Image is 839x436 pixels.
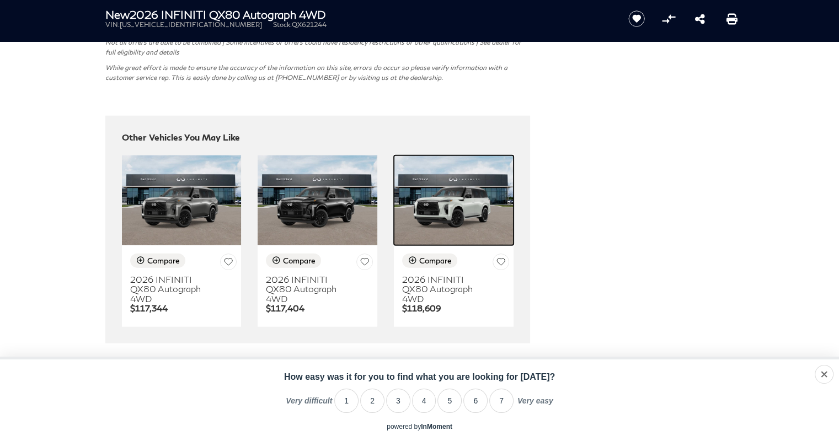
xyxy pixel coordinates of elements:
li: 5 [437,389,462,413]
div: Compare [419,256,452,266]
span: VIN: [105,20,120,29]
a: 2026 INFINITI QX80 Autograph 4WD $118,609 [402,274,509,314]
h3: 2026 INFINITI QX80 Autograph 4WD [402,274,488,304]
button: Save Vehicle [356,254,373,272]
a: Share this New 2026 INFINITI QX80 Autograph 4WD [695,12,705,25]
h3: 2026 INFINITI QX80 Autograph 4WD [130,274,216,304]
button: Save vehicle [624,10,649,28]
p: Dealer Handling included in all sale pricing | Tax, Title, and Tags NOT included in vehicle price... [105,28,530,57]
img: 2026 INFINITI QX80 Autograph 4WD [122,155,242,245]
a: Print this New 2026 INFINITI QX80 Autograph 4WD [726,12,738,25]
h2: Other Vehicles You May Like [122,132,514,142]
button: Compare Vehicle [660,10,677,27]
div: Compare [283,256,316,266]
button: Compare Vehicle [266,254,321,268]
div: Close survey [815,365,833,384]
button: Compare Vehicle [402,254,457,268]
li: 6 [463,389,488,413]
li: 2 [360,389,384,413]
p: While great effort is made to ensure the accuracy of the information on this site, errors do occu... [105,63,530,83]
p: $117,344 [130,303,237,313]
li: 4 [412,389,436,413]
button: Compare Vehicle [130,254,185,268]
div: powered by inmoment [387,423,452,430]
label: Very difficult [286,396,332,413]
p: $117,404 [266,303,373,313]
img: 2026 INFINITI QX80 Autograph 4WD [394,155,514,245]
li: 7 [489,389,514,413]
div: Compare [147,256,180,266]
a: 2026 INFINITI QX80 Autograph 4WD $117,404 [266,274,373,314]
button: Save Vehicle [493,254,509,272]
img: 2026 INFINITI QX80 Autograph 4WD [258,155,377,245]
span: Stock: [273,20,292,29]
label: Very easy [517,396,553,413]
li: 3 [386,389,410,413]
span: QX621244 [292,20,327,29]
li: 1 [334,389,359,413]
span: [US_VEHICLE_IDENTIFICATION_NUMBER] [120,20,262,29]
h1: 2026 INFINITI QX80 Autograph 4WD [105,8,610,20]
a: 2026 INFINITI QX80 Autograph 4WD $117,344 [130,274,237,314]
p: $118,609 [402,303,509,313]
button: Save Vehicle [220,254,237,272]
strong: New [105,8,130,21]
a: InMoment [421,423,452,430]
h3: 2026 INFINITI QX80 Autograph 4WD [266,274,351,304]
